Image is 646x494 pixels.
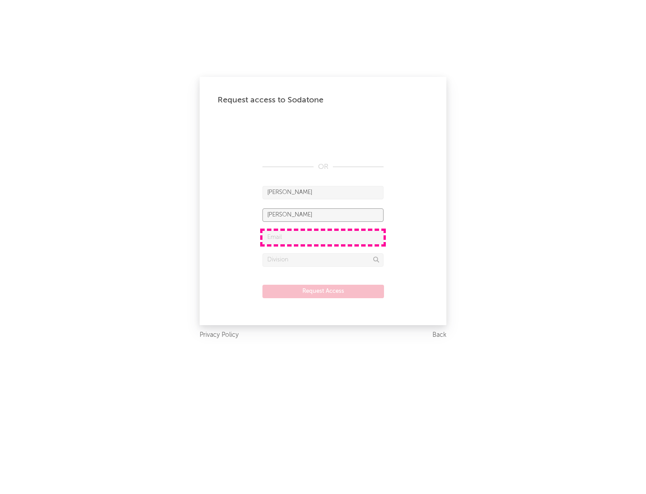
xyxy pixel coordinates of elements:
[262,231,384,244] input: Email
[262,285,384,298] button: Request Access
[262,253,384,267] input: Division
[262,186,384,199] input: First Name
[200,330,239,341] a: Privacy Policy
[262,162,384,172] div: OR
[262,208,384,222] input: Last Name
[432,330,446,341] a: Back
[218,95,428,106] div: Request access to Sodatone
